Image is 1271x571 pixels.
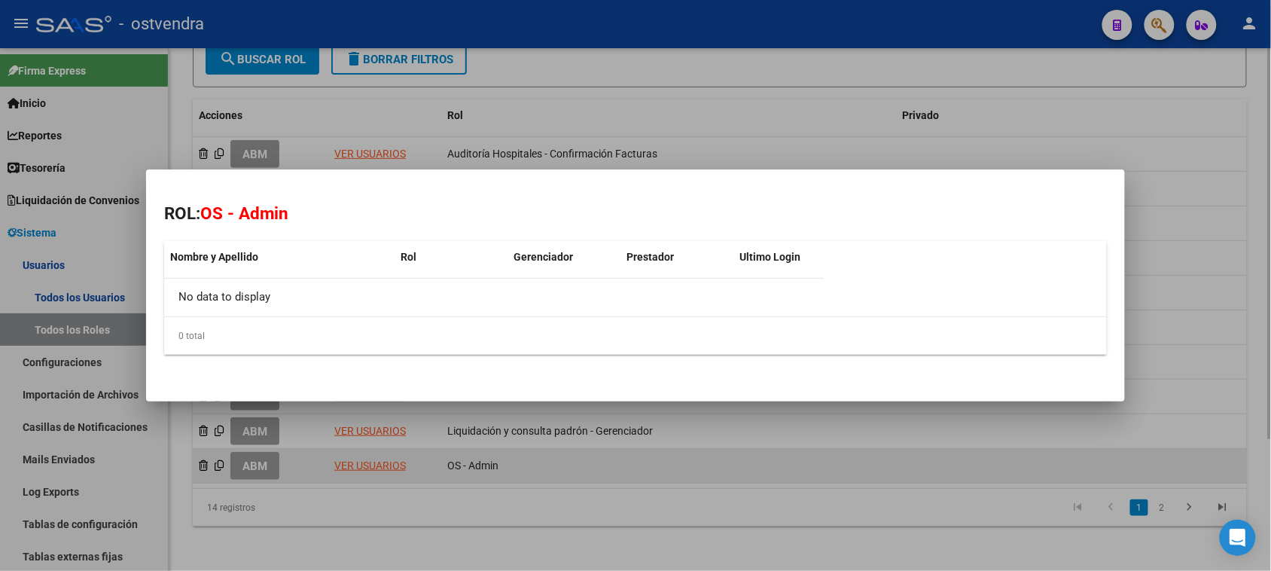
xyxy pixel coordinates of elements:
span: Ultimo Login [739,251,800,263]
div: No data to display [164,279,824,316]
span: Gerenciador [514,251,573,263]
datatable-header-cell: Rol [395,241,507,273]
datatable-header-cell: Prestador [620,241,733,273]
h2: ROL: [164,201,1107,227]
span: Rol [401,251,416,263]
div: 0 total [164,317,1107,355]
datatable-header-cell: Ultimo Login [733,241,824,273]
datatable-header-cell: Nombre y Apellido [164,241,395,273]
span: OS - Admin [200,203,288,223]
div: Open Intercom Messenger [1220,520,1256,556]
span: Prestador [626,251,674,263]
datatable-header-cell: Gerenciador [507,241,620,273]
span: Nombre y Apellido [170,251,258,263]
